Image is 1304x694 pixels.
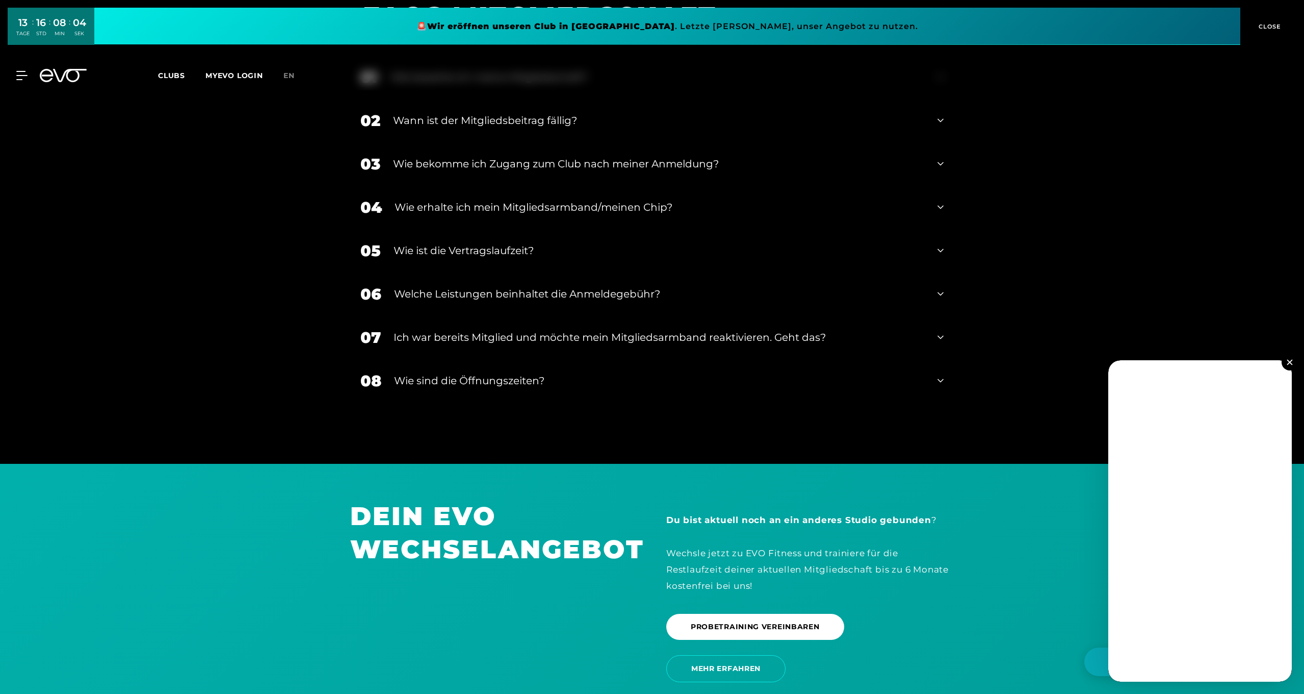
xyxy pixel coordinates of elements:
[395,200,925,215] div: Wie erhalte ich mein Mitgliedsarmband/meinen Chip?
[32,16,34,43] div: :
[158,70,205,80] a: Clubs
[1256,22,1281,31] span: CLOSE
[73,30,86,37] div: SEK
[69,16,70,43] div: :
[394,243,925,258] div: Wie ist die Vertragslaufzeit?
[49,16,50,43] div: :
[16,15,30,30] div: 13
[691,663,761,674] span: MEHR ERFAHREN
[360,283,381,306] div: 06
[691,622,820,632] span: PROBETRAINING VEREINBAREN
[158,71,185,80] span: Clubs
[1240,8,1296,45] button: CLOSE
[360,326,381,349] div: 07
[393,113,925,128] div: Wann ist der Mitgliedsbeitrag fällig?
[360,369,381,392] div: 08
[283,70,307,82] a: en
[666,512,954,594] div: ? Wechsle jetzt zu EVO Fitness und trainiere für die Restlaufzeit deiner aktuellen Mitgliedschaft...
[360,153,380,176] div: 03
[360,109,380,132] div: 02
[394,373,925,388] div: Wie sind die Öffnungszeiten?
[350,500,638,566] h1: DEIN EVO WECHSELANGEBOT
[1084,648,1284,676] button: Hallo Athlet! Was möchtest du tun?
[205,71,263,80] a: MYEVO LOGIN
[360,196,382,219] div: 04
[16,30,30,37] div: TAGE
[394,286,925,302] div: Welche Leistungen beinhaltet die Anmeldegebühr?
[1287,359,1292,365] img: close.svg
[394,330,925,345] div: Ich war bereits Mitglied und möchte mein Mitgliedsarmband reaktivieren. Geht das?
[666,606,848,648] a: PROBETRAINING VEREINBAREN
[53,15,66,30] div: 08
[393,156,925,171] div: Wie bekomme ich Zugang zum Club nach meiner Anmeldung?
[283,71,295,80] span: en
[666,515,931,525] strong: Du bist aktuell noch an ein anderes Studio gebunden
[73,15,86,30] div: 04
[666,648,790,690] a: MEHR ERFAHREN
[53,30,66,37] div: MIN
[36,15,46,30] div: 16
[36,30,46,37] div: STD
[360,239,381,262] div: 05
